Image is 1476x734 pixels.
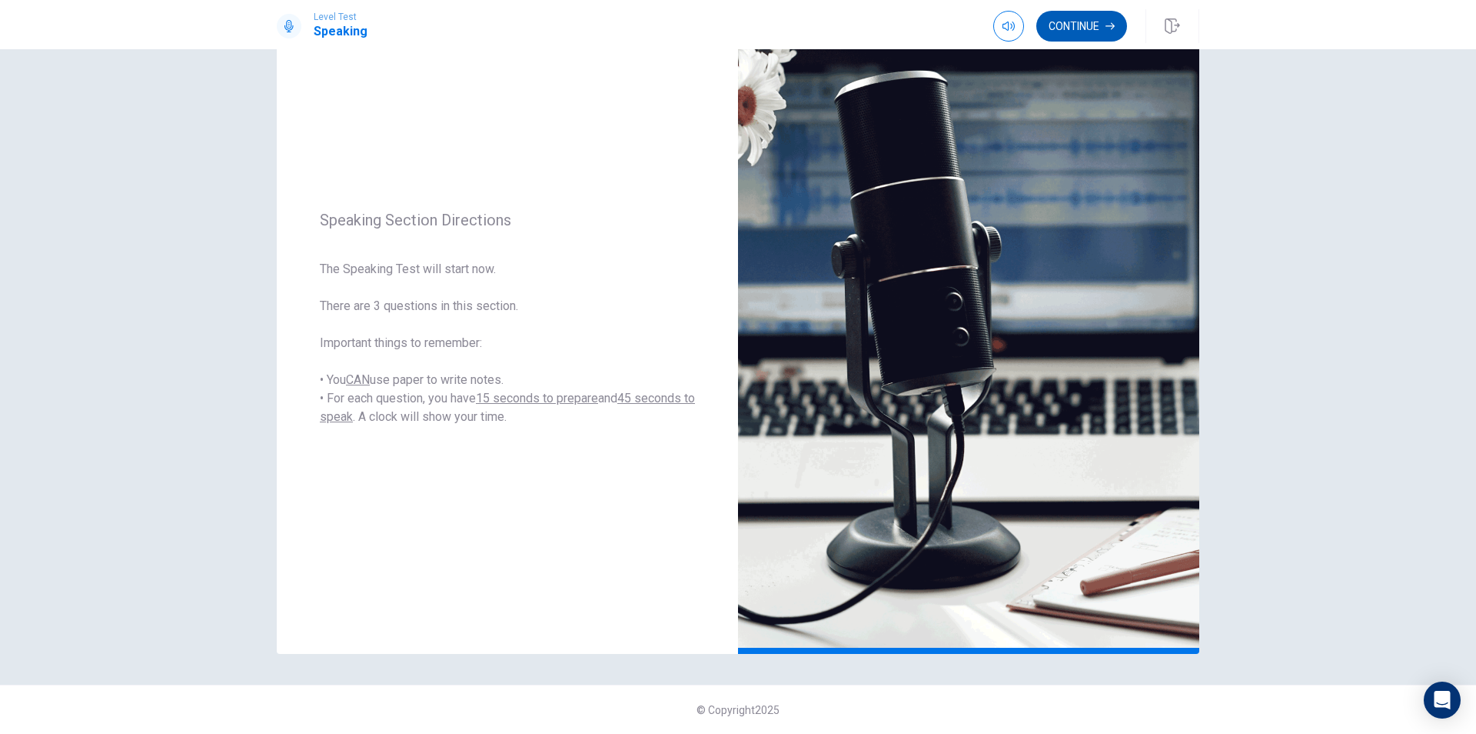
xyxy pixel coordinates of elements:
[696,704,780,716] span: © Copyright 2025
[1424,682,1461,719] div: Open Intercom Messenger
[314,12,367,22] span: Level Test
[476,391,598,405] u: 15 seconds to prepare
[1036,11,1127,42] button: Continue
[346,372,370,387] u: CAN
[314,22,367,41] h1: Speaking
[320,211,695,229] span: Speaking Section Directions
[320,260,695,426] span: The Speaking Test will start now. There are 3 questions in this section. Important things to reme...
